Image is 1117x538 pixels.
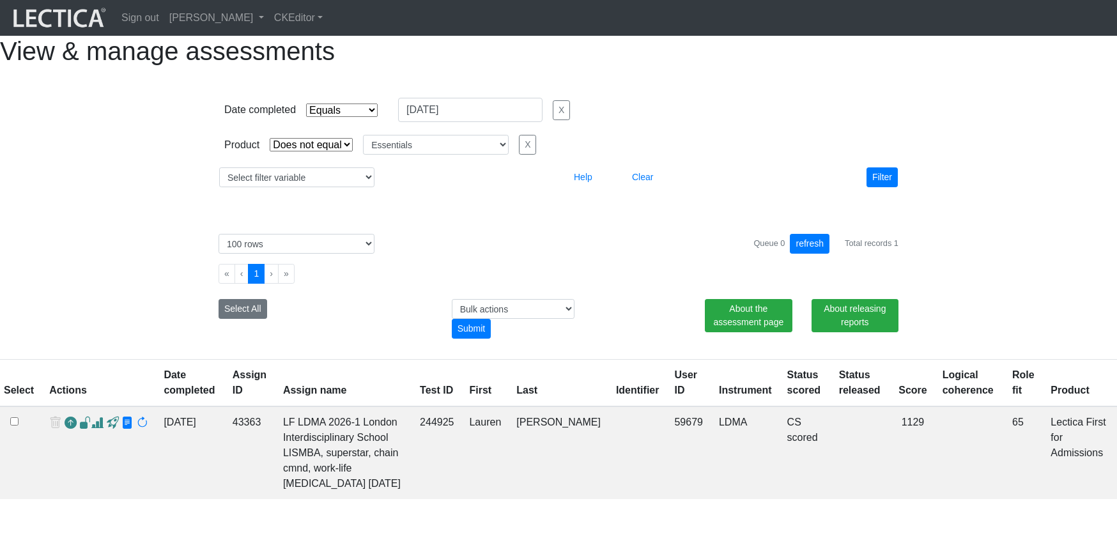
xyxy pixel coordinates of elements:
a: [PERSON_NAME] [164,5,269,31]
span: view [121,417,134,430]
button: Help [568,167,598,187]
span: Analyst score [91,417,104,430]
th: Assign ID [225,360,275,407]
a: First [469,385,491,396]
button: X [519,135,536,155]
a: Completed = assessment has been completed; CS scored = assessment has been CLAS scored; LS scored... [787,417,818,443]
a: Date completed [164,369,215,396]
a: Last [516,385,537,396]
td: 59679 [666,406,711,499]
th: Assign name [275,360,412,407]
td: Lauren [461,406,509,499]
button: Clear [626,167,659,187]
th: Actions [42,360,156,407]
button: Filter [867,167,898,187]
th: Test ID [412,360,461,407]
a: Score [898,385,927,396]
button: Go to page 1 [248,264,265,284]
div: Product [224,137,259,153]
a: Help [568,171,598,182]
img: lecticalive [10,6,106,30]
td: Lectica First for Admissions [1043,406,1117,499]
div: Queue 0 Total records 1 [753,234,898,254]
div: Submit [452,319,491,339]
a: CKEditor [269,5,328,31]
td: [PERSON_NAME] [509,406,608,499]
span: rescore [136,417,148,430]
span: view [107,417,119,430]
span: delete [49,415,61,433]
span: 65 [1012,417,1024,427]
a: Reopen [65,415,77,433]
a: Sign out [116,5,164,31]
a: Instrument [719,385,772,396]
span: 1129 [902,417,925,427]
a: Status scored [787,369,820,396]
td: 43363 [225,406,275,499]
a: Product [1051,385,1089,396]
a: Status released [839,369,881,396]
div: Date completed [224,102,296,118]
a: Identifier [616,385,659,396]
span: view [79,417,91,430]
button: X [553,100,570,120]
a: Logical coherence [943,369,994,396]
td: LDMA [711,406,780,499]
a: User ID [674,369,697,396]
a: Role fit [1012,369,1035,396]
td: 244925 [412,406,461,499]
td: LF LDMA 2026-1 London Interdisciplinary School LISMBA, superstar, chain cmnd, work-life [MEDICAL_... [275,406,412,499]
a: About the assessment page [705,299,792,332]
a: About releasing reports [812,299,898,332]
ul: Pagination [219,264,898,284]
button: Select All [219,299,267,319]
td: [DATE] [156,406,224,499]
button: refresh [790,234,829,254]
